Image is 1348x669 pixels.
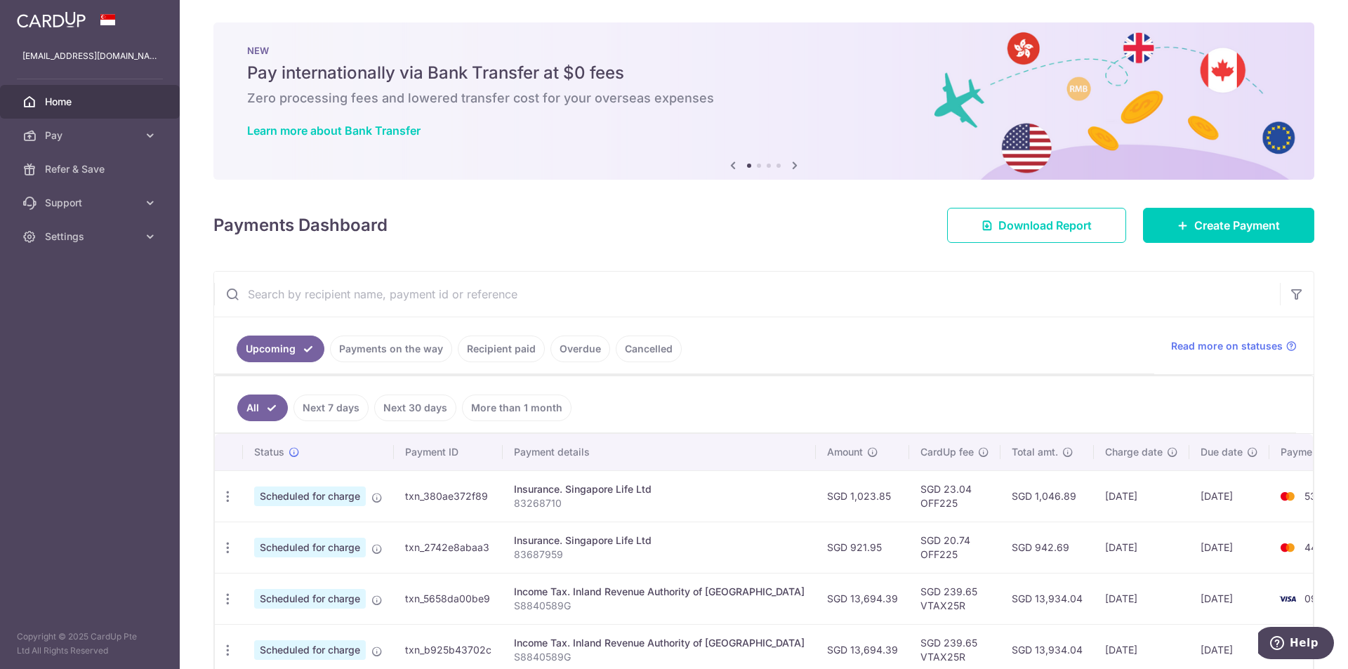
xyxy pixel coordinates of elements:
[254,538,366,557] span: Scheduled for charge
[237,395,288,421] a: All
[247,124,421,138] a: Learn more about Bank Transfer
[213,22,1314,180] img: Bank transfer banner
[330,336,452,362] a: Payments on the way
[45,162,138,176] span: Refer & Save
[1189,573,1269,624] td: [DATE]
[550,336,610,362] a: Overdue
[462,395,571,421] a: More than 1 month
[1143,208,1314,243] a: Create Payment
[909,522,1000,573] td: SGD 20.74 OFF225
[947,208,1126,243] a: Download Report
[237,336,324,362] a: Upcoming
[1201,445,1243,459] span: Due date
[45,230,138,244] span: Settings
[514,585,805,599] div: Income Tax. Inland Revenue Authority of [GEOGRAPHIC_DATA]
[1189,522,1269,573] td: [DATE]
[514,482,805,496] div: Insurance. Singapore Life Ltd
[1094,522,1189,573] td: [DATE]
[1304,490,1328,502] span: 5353
[920,445,974,459] span: CardUp fee
[247,45,1281,56] p: NEW
[503,434,816,470] th: Payment details
[1304,592,1327,604] span: 0951
[1000,470,1094,522] td: SGD 1,046.89
[374,395,456,421] a: Next 30 days
[1194,217,1280,234] span: Create Payment
[1189,470,1269,522] td: [DATE]
[247,62,1281,84] h5: Pay internationally via Bank Transfer at $0 fees
[214,272,1280,317] input: Search by recipient name, payment id or reference
[1000,522,1094,573] td: SGD 942.69
[394,522,503,573] td: txn_2742e8abaa3
[816,522,909,573] td: SGD 921.95
[254,640,366,660] span: Scheduled for charge
[247,90,1281,107] h6: Zero processing fees and lowered transfer cost for your overseas expenses
[514,599,805,613] p: S8840589G
[1012,445,1058,459] span: Total amt.
[998,217,1092,234] span: Download Report
[293,395,369,421] a: Next 7 days
[254,589,366,609] span: Scheduled for charge
[1274,539,1302,556] img: Bank Card
[22,49,157,63] p: [EMAIL_ADDRESS][DOMAIN_NAME]
[45,95,138,109] span: Home
[1171,339,1283,353] span: Read more on statuses
[254,486,366,506] span: Scheduled for charge
[514,636,805,650] div: Income Tax. Inland Revenue Authority of [GEOGRAPHIC_DATA]
[1171,339,1297,353] a: Read more on statuses
[17,11,86,28] img: CardUp
[909,573,1000,624] td: SGD 239.65 VTAX25R
[45,196,138,210] span: Support
[1304,541,1328,553] span: 4481
[458,336,545,362] a: Recipient paid
[254,445,284,459] span: Status
[1094,470,1189,522] td: [DATE]
[1105,445,1163,459] span: Charge date
[1000,573,1094,624] td: SGD 13,934.04
[616,336,682,362] a: Cancelled
[1274,590,1302,607] img: Bank Card
[514,496,805,510] p: 83268710
[394,573,503,624] td: txn_5658da00be9
[514,650,805,664] p: S8840589G
[514,534,805,548] div: Insurance. Singapore Life Ltd
[816,470,909,522] td: SGD 1,023.85
[1258,627,1334,662] iframe: Opens a widget where you can find more information
[816,573,909,624] td: SGD 13,694.39
[394,434,503,470] th: Payment ID
[514,548,805,562] p: 83687959
[909,470,1000,522] td: SGD 23.04 OFF225
[827,445,863,459] span: Amount
[1094,573,1189,624] td: [DATE]
[394,470,503,522] td: txn_380ae372f89
[45,128,138,143] span: Pay
[213,213,388,238] h4: Payments Dashboard
[1274,488,1302,505] img: Bank Card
